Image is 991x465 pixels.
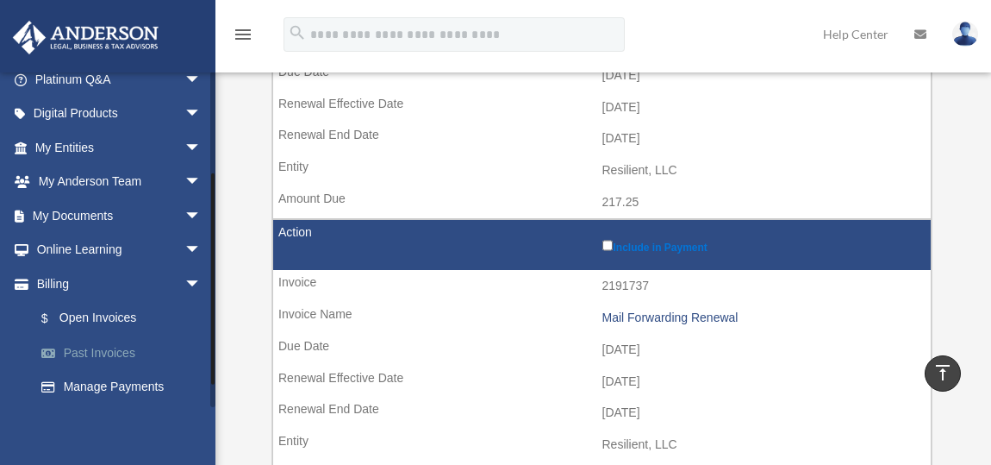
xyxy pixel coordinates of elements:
img: Anderson Advisors Platinum Portal [8,21,164,54]
td: [DATE] [273,397,931,430]
a: My Entitiesarrow_drop_down [12,130,227,165]
i: menu [233,24,253,45]
td: Resilient, LLC [273,429,931,462]
td: [DATE] [273,123,931,155]
td: 2191737 [273,270,931,303]
td: Resilient, LLC [273,154,931,187]
div: Mail Forwarding Renewal [602,311,923,325]
input: Include in Payment [602,240,614,251]
td: [DATE] [273,91,931,124]
a: Online Learningarrow_drop_down [12,233,227,267]
i: search [288,23,307,42]
span: arrow_drop_down [184,62,219,97]
td: [DATE] [273,334,931,367]
span: $ [51,308,59,330]
img: User Pic [952,22,978,47]
a: My Anderson Teamarrow_drop_down [12,165,227,199]
td: 217.25 [273,186,931,219]
span: arrow_drop_down [184,198,219,234]
a: Events Calendar [12,404,227,438]
span: arrow_drop_down [184,267,219,302]
a: Digital Productsarrow_drop_down [12,97,227,131]
a: Platinum Q&Aarrow_drop_down [12,62,227,97]
a: $Open Invoices [24,301,219,336]
span: arrow_drop_down [184,97,219,132]
a: menu [233,30,253,45]
span: arrow_drop_down [184,130,219,166]
td: [DATE] [273,366,931,399]
a: Billingarrow_drop_down [12,267,227,301]
a: Past Invoices [24,336,227,370]
span: arrow_drop_down [184,165,219,200]
i: vertical_align_top [932,362,953,383]
span: arrow_drop_down [184,233,219,268]
a: My Documentsarrow_drop_down [12,198,227,233]
label: Include in Payment [602,236,923,254]
a: Manage Payments [24,370,227,405]
td: [DATE] [273,60,931,92]
a: vertical_align_top [925,355,961,392]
